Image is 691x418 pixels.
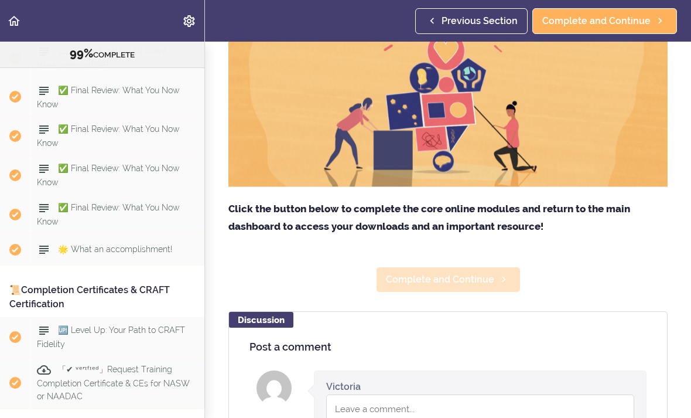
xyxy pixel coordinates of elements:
[256,371,292,406] img: Victoria
[58,245,172,254] span: 🌟 What an accomplishment!
[15,46,190,62] div: COMPLETE
[70,46,93,60] span: 99%
[37,203,179,226] span: ✅ Final Review: What You Now Know
[37,365,190,401] span: 「✔ ᵛᵉʳᶦᶠᶦᵉᵈ」Request Training Completion Certificate & CEs for NASW or NAADAC
[7,14,21,28] svg: Back to course curriculum
[37,86,179,108] span: ✅ Final Review: What You Now Know
[228,203,630,232] strong: Click the button below to complete the core online modules and return to the main dashboard to ac...
[37,125,179,148] span: ✅ Final Review: What You Now Know
[182,14,196,28] svg: Settings Menu
[37,326,185,349] span: 🆙 Level Up: Your Path to CRAFT Fidelity
[229,312,293,328] div: Discussion
[386,273,494,287] span: Complete and Continue
[542,14,651,28] span: Complete and Continue
[249,341,646,353] h4: Post a comment
[376,267,521,293] a: Complete and Continue
[532,8,677,34] a: Complete and Continue
[326,380,361,393] div: Victoria
[37,164,179,187] span: ✅ Final Review: What You Now Know
[415,8,528,34] a: Previous Section
[442,14,518,28] span: Previous Section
